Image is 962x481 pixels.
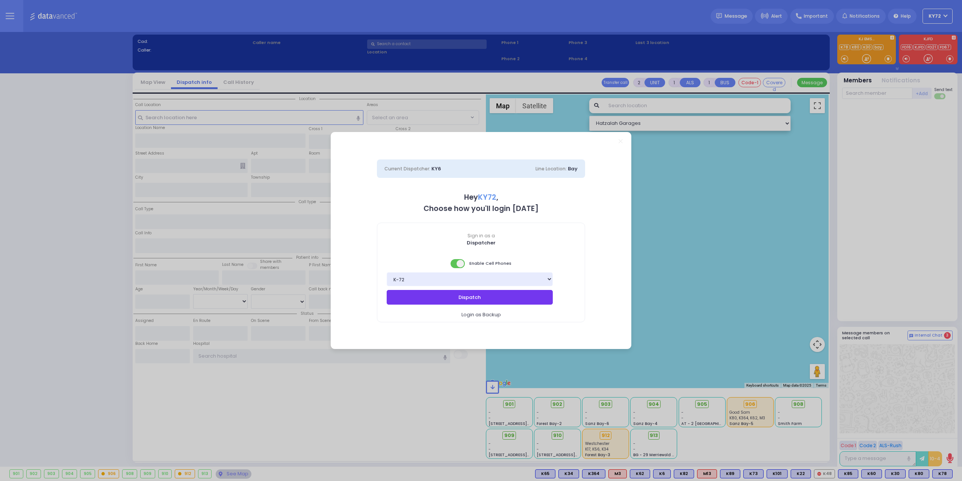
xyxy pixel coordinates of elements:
span: Bay [568,165,578,172]
b: Dispatcher [467,239,496,246]
span: KY72 [478,192,496,202]
b: Hey , [464,192,498,202]
span: Sign in as a [377,232,585,239]
span: Login as Backup [461,311,501,319]
b: Choose how you'll login [DATE] [424,203,538,214]
span: Line Location: [535,165,567,172]
span: KY6 [431,165,441,172]
a: Close [619,139,623,143]
button: Dispatch [387,290,553,304]
span: Current Dispatcher: [384,165,430,172]
span: Enable Cell Phones [451,258,511,269]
